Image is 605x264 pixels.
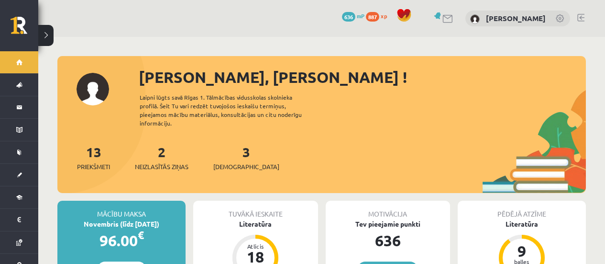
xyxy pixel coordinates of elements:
div: Pēdējā atzīme [458,201,586,219]
a: 3[DEMOGRAPHIC_DATA] [213,143,279,172]
a: 636 mP [342,12,364,20]
div: Tev pieejamie punkti [326,219,450,229]
a: Rīgas 1. Tālmācības vidusskola [11,17,38,41]
a: 13Priekšmeti [77,143,110,172]
div: Literatūra [193,219,318,229]
img: Paula Lilū Deksne [470,14,480,24]
div: Laipni lūgts savā Rīgas 1. Tālmācības vidusskolas skolnieka profilā. Šeit Tu vari redzēt tuvojošo... [140,93,319,127]
span: xp [381,12,387,20]
div: [PERSON_NAME], [PERSON_NAME] ! [139,66,586,89]
div: Atlicis [241,243,270,249]
a: 2Neizlasītās ziņas [135,143,188,172]
div: Novembris (līdz [DATE]) [57,219,186,229]
span: 887 [366,12,379,22]
div: Motivācija [326,201,450,219]
span: Neizlasītās ziņas [135,162,188,172]
span: Priekšmeti [77,162,110,172]
div: 636 [326,229,450,252]
div: 96.00 [57,229,186,252]
span: 636 [342,12,355,22]
div: Mācību maksa [57,201,186,219]
a: [PERSON_NAME] [486,13,546,23]
span: mP [357,12,364,20]
span: [DEMOGRAPHIC_DATA] [213,162,279,172]
a: 887 xp [366,12,392,20]
div: Tuvākā ieskaite [193,201,318,219]
span: € [138,228,144,242]
div: Literatūra [458,219,586,229]
div: 9 [507,243,536,259]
